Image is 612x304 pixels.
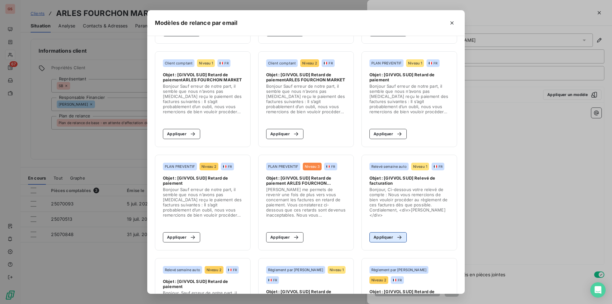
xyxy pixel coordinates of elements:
span: Bonjour Sauf erreur de notre part, il semble que nous n’avons pas [MEDICAL_DATA] reçu le paiement... [266,84,346,114]
button: Appliquer [266,232,303,242]
span: Objet : [GIVVOL SUD] Retard de paiement ARLES FOURCHON MARKET 41C000829 [266,175,346,186]
span: [PERSON_NAME] me permets de revenir une fois de plus vers vous concernant les factures en retard ... [266,187,346,218]
span: Client comptant [268,61,296,65]
span: Niveau 2 [371,278,386,282]
span: Bonjour Sauf erreur de notre part, il semble que nous n’avons pas [MEDICAL_DATA] reçu le paiement... [369,84,449,114]
span: PLAN PREVENTIF [165,165,195,168]
span: Objet : [GIVVOL SUD] Retard de paiement [369,72,449,82]
h5: Modèles de relance par email [155,19,237,27]
div: FR [326,164,335,169]
span: Niveau 2 [201,165,216,168]
div: FR [228,268,237,272]
span: Relevé semaine auto [165,268,200,272]
span: Objet : [GIVVOL SUD] Relevé de facturation [369,175,449,186]
button: Appliquer [163,232,200,242]
button: Appliquer [266,129,303,139]
span: Niveau 1 [199,61,213,65]
div: FR [268,278,277,282]
button: Appliquer [369,129,407,139]
span: Règlement par [PERSON_NAME] [268,268,323,272]
span: Règlement par [PERSON_NAME] [371,268,426,272]
span: Niveau 1 [330,268,344,272]
div: FR [324,61,332,65]
div: FR [428,61,437,65]
div: FR [219,61,228,65]
span: Objet : [GIVVOL SUD] Retard de paiementARLES FOURCHON MARKET [266,72,346,82]
div: Open Intercom Messenger [590,282,606,298]
span: Objet : [GIVVOL SUD] Retard de paiement [163,175,243,186]
div: FR [223,164,232,169]
div: FR [433,164,442,169]
button: Appliquer [369,232,407,242]
span: Relevé semaine auto [371,165,407,168]
span: Bonjour, Ci-dessous votre relevé de compte : Nous vous remercions de bien vouloir procéder au règ... [369,187,449,218]
div: FR [393,278,402,282]
span: Objet : [GIVVOL SUD] Retard de paiementARLES FOURCHON MARKET [369,289,449,299]
span: Niveau 2 [207,268,222,272]
span: Niveau 1 [408,61,422,65]
span: Bonjour Sauf erreur de notre part, il semble que nous n’avons pas [MEDICAL_DATA] reçu le paiement... [163,84,243,114]
span: Objet : [GIVVOL SUD] Retard de paiementARLES FOURCHON MARKET [266,289,346,299]
button: Appliquer [163,129,200,139]
span: Objet : [GIVVOL SUD] Retard de paiementARLES FOURCHON MARKET [163,72,243,82]
span: Niveau 2 [302,61,317,65]
span: Niveau 1 [413,165,427,168]
span: Objet : [GIVVOL SUD] Retard de paiement [163,279,243,289]
span: Bonjour Sauf erreur de notre part, il semble que nous n’avons pas [MEDICAL_DATA] reçu le paiement... [163,187,243,218]
span: PLAN PREVENTIF [268,165,298,168]
span: Niveau 3 [305,165,320,168]
span: PLAN PREVENTIF [371,61,402,65]
span: Client comptant [165,61,193,65]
